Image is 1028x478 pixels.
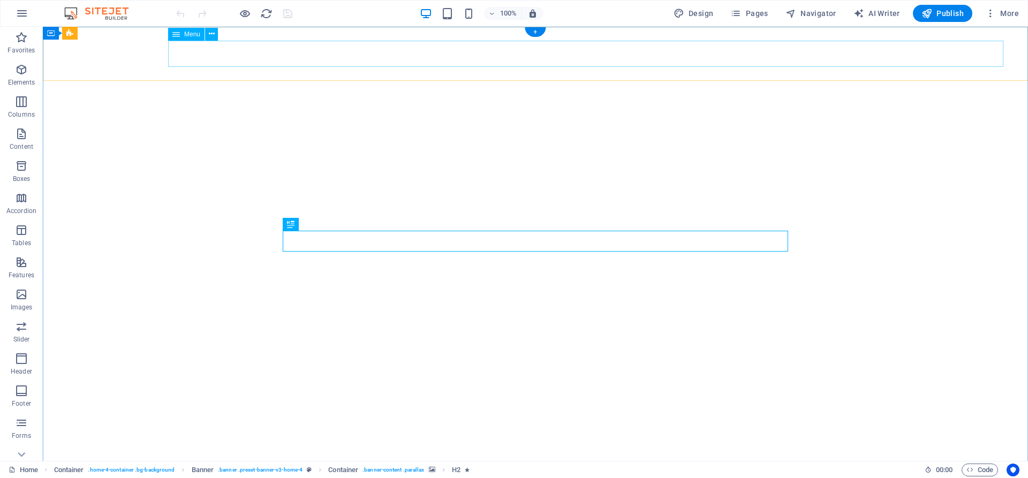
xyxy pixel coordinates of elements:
[12,239,31,247] p: Tables
[260,7,273,20] i: Reload page
[1007,464,1019,476] button: Usercentrics
[6,207,36,215] p: Accordion
[328,464,358,476] span: Click to select. Double-click to edit
[966,464,993,476] span: Code
[726,5,772,22] button: Pages
[452,464,460,476] span: Click to select. Double-click to edit
[218,464,303,476] span: . banner .preset-banner-v3-home-4
[921,8,964,19] span: Publish
[429,467,435,473] i: This element contains a background
[785,8,836,19] span: Navigator
[54,464,470,476] nav: breadcrumb
[985,8,1019,19] span: More
[913,5,972,22] button: Publish
[62,7,142,20] img: Editor Logo
[54,464,84,476] span: Click to select. Double-click to edit
[674,8,714,19] span: Design
[260,7,273,20] button: reload
[7,46,35,55] p: Favorites
[669,5,718,22] button: Design
[192,464,214,476] span: Click to select. Double-click to edit
[8,78,35,87] p: Elements
[962,464,998,476] button: Code
[13,174,31,183] p: Boxes
[853,8,900,19] span: AI Writer
[781,5,841,22] button: Navigator
[88,464,175,476] span: . home-4-container .bg-background
[8,110,35,119] p: Columns
[9,271,34,279] p: Features
[9,464,38,476] a: Click to cancel selection. Double-click to open Pages
[943,466,945,474] span: :
[238,7,251,20] button: Click here to leave preview mode and continue editing
[12,399,31,408] p: Footer
[849,5,904,22] button: AI Writer
[11,367,32,376] p: Header
[925,464,953,476] h6: Session time
[669,5,718,22] div: Design (Ctrl+Alt+Y)
[730,8,768,19] span: Pages
[12,431,31,440] p: Forms
[981,5,1023,22] button: More
[184,31,200,37] span: Menu
[10,142,33,151] p: Content
[13,335,30,344] p: Slider
[484,7,522,20] button: 100%
[528,9,538,18] i: On resize automatically adjust zoom level to fit chosen device.
[465,467,470,473] i: Element contains an animation
[362,464,424,476] span: . banner-content .parallax
[936,464,953,476] span: 00 00
[11,303,33,312] p: Images
[500,7,517,20] h6: 100%
[307,467,312,473] i: This element is a customizable preset
[525,27,546,37] div: +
